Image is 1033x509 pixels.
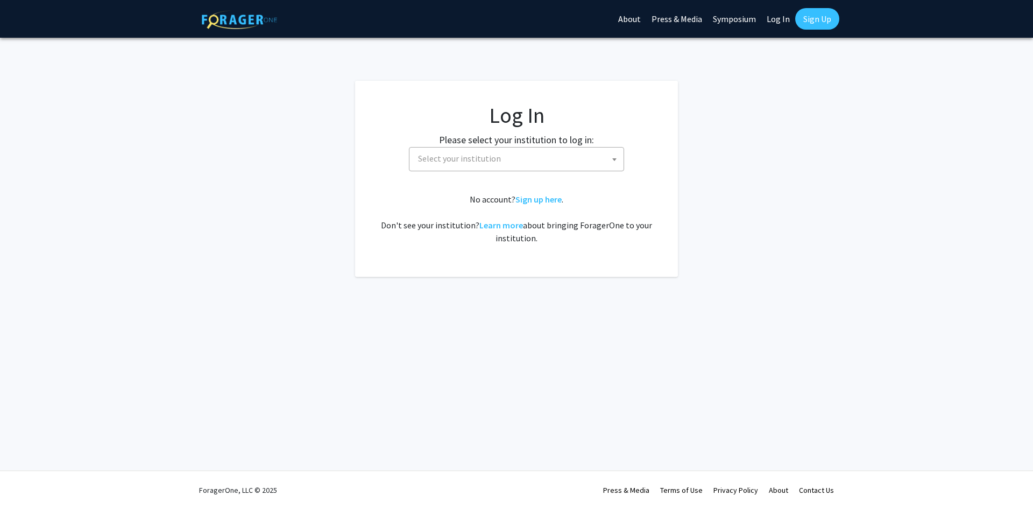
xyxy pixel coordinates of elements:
[515,194,562,205] a: Sign up here
[795,8,839,30] a: Sign Up
[418,153,501,164] span: Select your institution
[799,485,834,495] a: Contact Us
[409,147,624,171] span: Select your institution
[199,471,277,509] div: ForagerOne, LLC © 2025
[439,133,594,147] label: Please select your institution to log in:
[713,485,758,495] a: Privacy Policy
[603,485,649,495] a: Press & Media
[769,485,788,495] a: About
[377,193,656,245] div: No account? . Don't see your institution? about bringing ForagerOne to your institution.
[660,485,703,495] a: Terms of Use
[479,220,523,231] a: Learn more about bringing ForagerOne to your institution
[414,148,624,170] span: Select your institution
[377,102,656,128] h1: Log In
[202,10,277,29] img: ForagerOne Logo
